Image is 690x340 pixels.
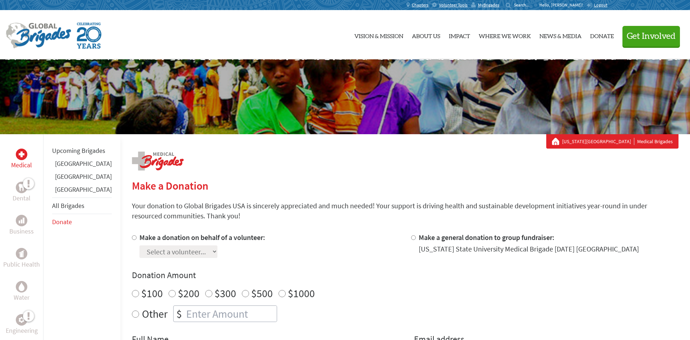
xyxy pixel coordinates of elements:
[13,182,31,203] a: DentalDental
[52,143,112,159] li: Upcoming Brigades
[132,269,678,281] h4: Donation Amount
[11,149,32,170] a: MedicalMedical
[19,317,24,323] img: Engineering
[19,151,24,157] img: Medical
[52,198,112,214] li: All Brigades
[622,26,680,46] button: Get Involved
[590,16,614,54] a: Donate
[562,138,634,145] a: [US_STATE][GEOGRAPHIC_DATA]
[288,286,315,300] label: $1000
[6,314,38,336] a: EngineeringEngineering
[77,23,101,49] img: Global Brigades Celebrating 20 Years
[215,286,236,300] label: $300
[16,314,27,326] div: Engineering
[449,16,470,54] a: Impact
[13,193,31,203] p: Dental
[627,32,676,41] span: Get Involved
[251,286,273,300] label: $500
[174,306,185,322] div: $
[52,185,112,198] li: Panama
[354,16,403,54] a: Vision & Mission
[132,151,184,171] img: logo-medical.png
[9,226,34,236] p: Business
[16,149,27,160] div: Medical
[6,23,71,49] img: Global Brigades Logo
[412,2,428,8] span: Chapters
[55,159,112,168] a: [GEOGRAPHIC_DATA]
[16,215,27,226] div: Business
[419,233,555,242] label: Make a general donation to group fundraiser:
[478,2,499,8] span: MyBrigades
[9,215,34,236] a: BusinessBusiness
[539,2,586,8] p: Hello, [PERSON_NAME]!
[55,185,112,194] a: [GEOGRAPHIC_DATA]
[178,286,199,300] label: $200
[14,293,29,303] p: Water
[419,244,639,254] div: [US_STATE] State University Medical Brigade [DATE] [GEOGRAPHIC_DATA]
[52,201,84,210] a: All Brigades
[514,2,534,8] input: Search...
[594,2,607,8] span: Logout
[139,233,265,242] label: Make a donation on behalf of a volunteer:
[539,16,581,54] a: News & Media
[16,182,27,193] div: Dental
[142,305,167,322] label: Other
[3,248,40,269] a: Public HealthPublic Health
[19,218,24,223] img: Business
[52,214,112,230] li: Donate
[6,326,38,336] p: Engineering
[16,248,27,259] div: Public Health
[439,2,468,8] span: Volunteer Tools
[19,250,24,257] img: Public Health
[185,306,277,322] input: Enter Amount
[132,201,678,221] p: Your donation to Global Brigades USA is sincerely appreciated and much needed! Your support is dr...
[552,138,673,145] div: Medical Brigades
[479,16,531,54] a: Where We Work
[19,282,24,291] img: Water
[14,281,29,303] a: WaterWater
[52,218,72,226] a: Donate
[3,259,40,269] p: Public Health
[52,146,105,155] a: Upcoming Brigades
[19,184,24,191] img: Dental
[55,172,112,181] a: [GEOGRAPHIC_DATA]
[11,160,32,170] p: Medical
[586,2,607,8] a: Logout
[412,16,440,54] a: About Us
[141,286,163,300] label: $100
[52,172,112,185] li: Guatemala
[16,281,27,293] div: Water
[52,159,112,172] li: Ghana
[132,179,678,192] h2: Make a Donation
